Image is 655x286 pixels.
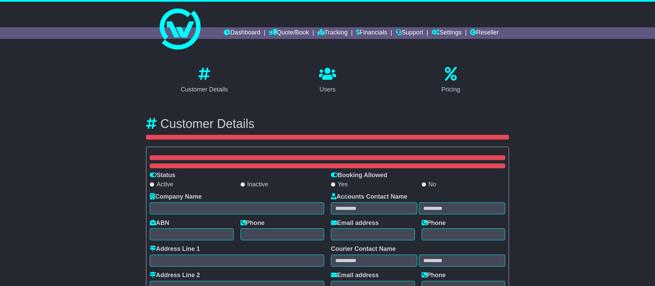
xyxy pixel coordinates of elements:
[150,182,154,187] input: Active
[470,27,499,39] a: Reseller
[315,65,340,97] a: Users
[181,85,228,94] div: Customer Details
[441,85,460,94] div: Pricing
[331,245,396,253] label: Courier Contact Name
[331,181,348,188] label: Yes
[422,182,426,187] input: No
[422,181,436,188] label: No
[241,219,265,227] label: Phone
[422,272,446,279] label: Phone
[432,27,462,39] a: Settings
[224,27,260,39] a: Dashboard
[150,181,173,188] label: Active
[331,172,387,179] label: Booking Allowed
[331,182,335,187] input: Yes
[176,65,232,97] a: Customer Details
[241,182,245,187] input: Inactive
[395,27,423,39] a: Support
[319,85,336,94] div: Users
[331,272,379,279] label: Email address
[422,219,446,227] label: Phone
[150,193,202,201] label: Company Name
[150,219,169,227] label: ABN
[146,117,509,131] h3: Customer Details
[241,181,268,188] label: Inactive
[437,65,465,97] a: Pricing
[318,27,348,39] a: Tracking
[150,272,200,279] label: Address Line 2
[269,27,309,39] a: Quote/Book
[150,172,175,179] label: Status
[331,193,407,201] label: Accounts Contact Name
[331,219,379,227] label: Email address
[150,245,200,253] label: Address Line 1
[356,27,387,39] a: Financials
